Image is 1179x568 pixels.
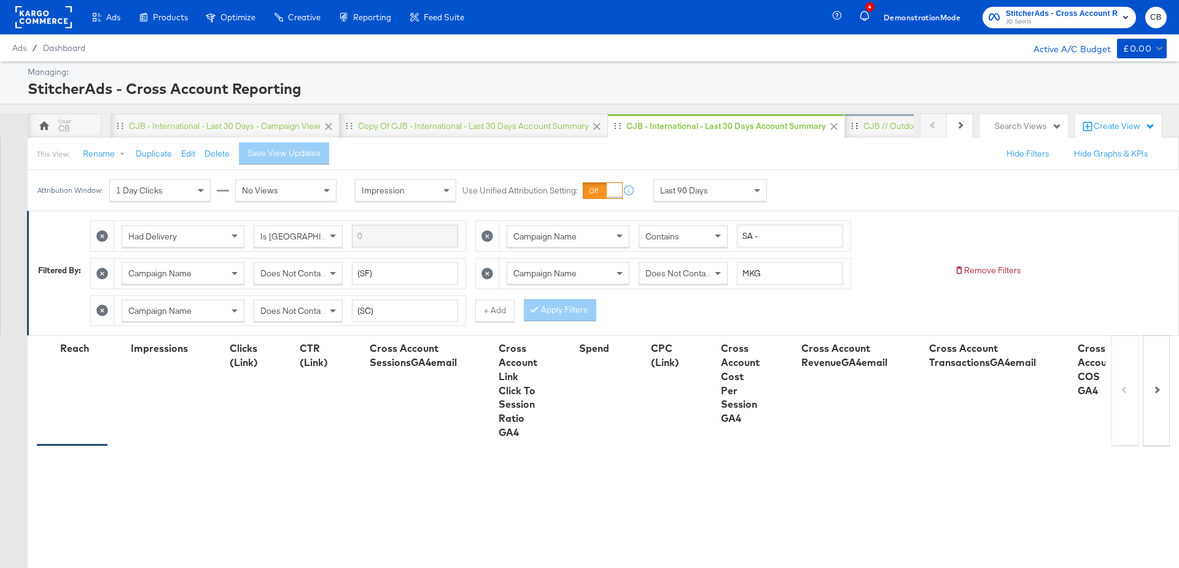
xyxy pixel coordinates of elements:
button: £0.00 [1117,39,1167,58]
span: Impression [362,185,405,196]
span: Reporting [353,12,391,22]
div: This View: [37,149,69,159]
a: Dashboard [43,43,85,53]
span: JD Sports [1006,17,1118,27]
div: Clicks (Link) [230,341,258,370]
div: Managing: [28,66,1164,78]
button: Rename [74,143,138,165]
button: 4 [858,6,879,29]
input: Enter a search term [737,225,843,247]
div: CTR (Link) [300,341,328,370]
span: Does Not Contain [260,305,327,316]
div: CJB // Outdoors [863,120,926,132]
input: Enter a search term [352,262,458,285]
label: Use Unified Attribution Setting: [462,185,578,196]
div: Cross Account Cost Per Session GA4 [721,341,760,426]
span: Ads [106,12,120,22]
span: Does Not Contain [260,268,327,279]
div: Cross Account COS GA4 [1078,341,1116,397]
span: / [26,43,43,53]
button: Hide Graphs & KPIs [1074,148,1148,160]
div: Create View [1094,120,1155,133]
button: Duplicate [136,148,172,160]
span: Contains [645,231,679,242]
div: Spend [579,341,609,356]
div: Impressions [131,341,188,356]
div: Drag to reorder tab [117,122,123,129]
input: Enter a search term [352,225,458,247]
div: Drag to reorder tab [346,122,352,129]
span: Does Not Contain [645,268,712,279]
span: Last 90 Days [660,185,708,196]
button: DemonstrationMode [879,11,965,24]
span: 1 Day Clicks [116,185,163,196]
div: Drag to reorder tab [851,122,858,129]
div: Filtered By: [38,265,81,276]
button: Delete [204,148,230,160]
span: Had Delivery [128,231,177,242]
div: Cross Account RevenueGA4email [801,341,887,370]
div: Drag to reorder tab [614,122,621,129]
button: Edit [181,148,195,160]
div: Search Views [995,120,1062,132]
span: Optimize [220,12,255,22]
input: Enter a search term [352,300,458,322]
div: CPC (Link) [651,341,679,370]
div: 4 [865,2,874,12]
button: StitcherAds - Cross Account ReportingJD Sports [982,7,1136,28]
div: Reach [60,341,89,356]
span: No Views [242,185,278,196]
div: CJB - International - Last 30 days - Campaign View [129,120,321,132]
span: CB [1150,10,1162,25]
span: Demonstration Mode [884,11,960,24]
span: Campaign Name [128,305,192,316]
div: Cross Account TransactionsGA4email [929,341,1036,370]
div: Cross Account Link Click To Session Ratio GA4 [499,341,537,440]
div: CJB - International - Last 30 days Account Summary [626,120,826,132]
div: StitcherAds - Cross Account Reporting [28,78,1164,99]
span: Feed Suite [424,12,464,22]
div: CB [58,123,70,134]
input: Enter a search term [737,262,843,285]
span: Products [153,12,188,22]
div: Copy of CJB - International - Last 30 days Account Summary [358,120,589,132]
span: StitcherAds - Cross Account Reporting [1006,7,1118,20]
button: Hide Filters [1006,148,1049,160]
span: Campaign Name [513,231,577,242]
div: Active A/C Budget [1021,39,1111,57]
div: Cross Account SessionsGA4email [370,341,457,370]
span: Campaign Name [128,268,192,279]
button: Remove Filters [954,265,1021,276]
span: Campaign Name [513,268,577,279]
span: Creative [288,12,321,22]
button: + Add [475,300,515,322]
span: Is [GEOGRAPHIC_DATA] [260,231,354,242]
button: CB [1145,7,1167,28]
div: Attribution Window: [37,186,103,195]
span: Ads [12,43,26,53]
div: £0.00 [1123,41,1151,56]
